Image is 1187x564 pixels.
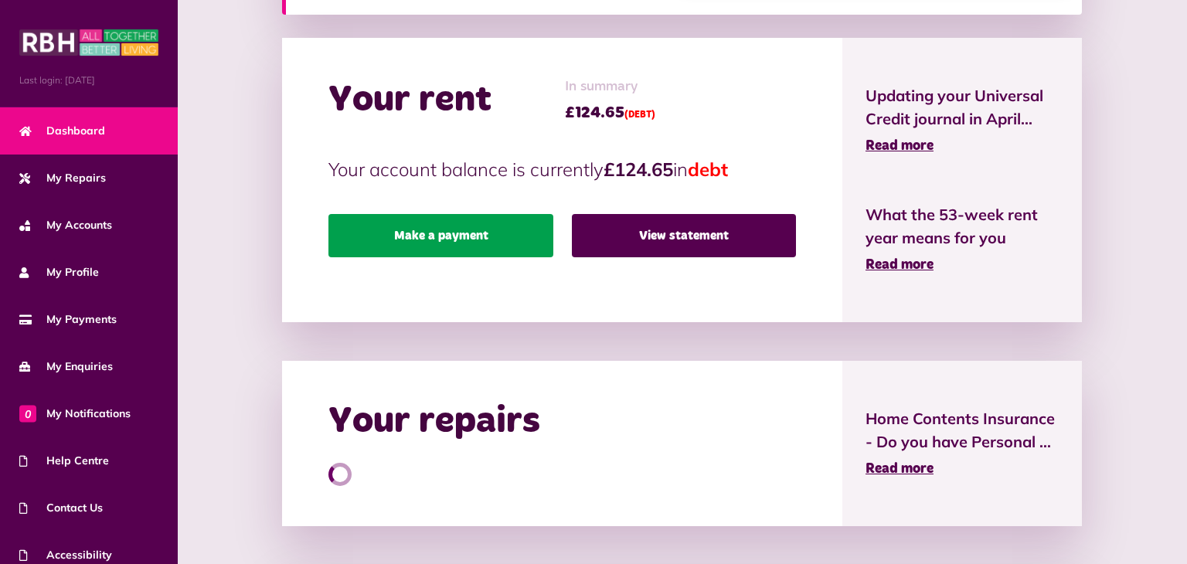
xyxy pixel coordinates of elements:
[866,407,1059,480] a: Home Contents Insurance - Do you have Personal ... Read more
[866,407,1059,454] span: Home Contents Insurance - Do you have Personal ...
[565,76,655,97] span: In summary
[866,462,934,476] span: Read more
[19,405,36,422] span: 0
[19,500,103,516] span: Contact Us
[866,258,934,272] span: Read more
[328,399,540,444] h2: Your repairs
[328,214,553,257] a: Make a payment
[19,73,158,87] span: Last login: [DATE]
[19,264,99,280] span: My Profile
[19,170,106,186] span: My Repairs
[328,155,795,183] p: Your account balance is currently in
[604,158,673,181] strong: £124.65
[866,84,1059,131] span: Updating your Universal Credit journal in April...
[572,214,796,257] a: View statement
[866,84,1059,157] a: Updating your Universal Credit journal in April... Read more
[866,203,1059,250] span: What the 53-week rent year means for you
[19,123,105,139] span: Dashboard
[19,453,109,469] span: Help Centre
[565,101,655,124] span: £124.65
[19,217,112,233] span: My Accounts
[19,27,158,58] img: MyRBH
[624,110,655,120] span: (DEBT)
[19,358,113,375] span: My Enquiries
[866,139,934,153] span: Read more
[866,203,1059,276] a: What the 53-week rent year means for you Read more
[19,406,131,422] span: My Notifications
[19,547,112,563] span: Accessibility
[688,158,728,181] span: debt
[328,78,491,123] h2: Your rent
[19,311,117,328] span: My Payments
